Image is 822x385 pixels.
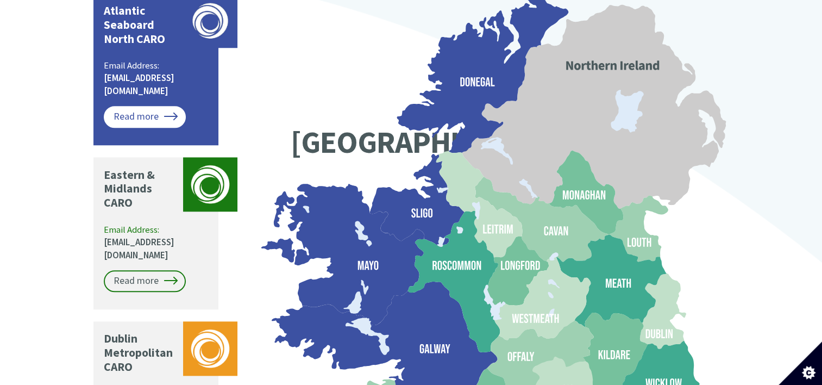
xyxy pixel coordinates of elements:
p: Email Address: [104,59,210,98]
p: Dublin Metropolitan CARO [104,332,178,374]
button: Set cookie preferences [779,341,822,385]
a: [EMAIL_ADDRESS][DOMAIN_NAME] [104,236,174,261]
a: Read more [104,270,186,292]
p: Eastern & Midlands CARO [104,168,178,210]
p: Atlantic Seaboard North CARO [104,4,178,46]
p: Email Address: [104,223,210,262]
a: Read more [104,106,186,128]
a: [EMAIL_ADDRESS][DOMAIN_NAME] [104,72,174,97]
text: [GEOGRAPHIC_DATA] [290,122,568,162]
